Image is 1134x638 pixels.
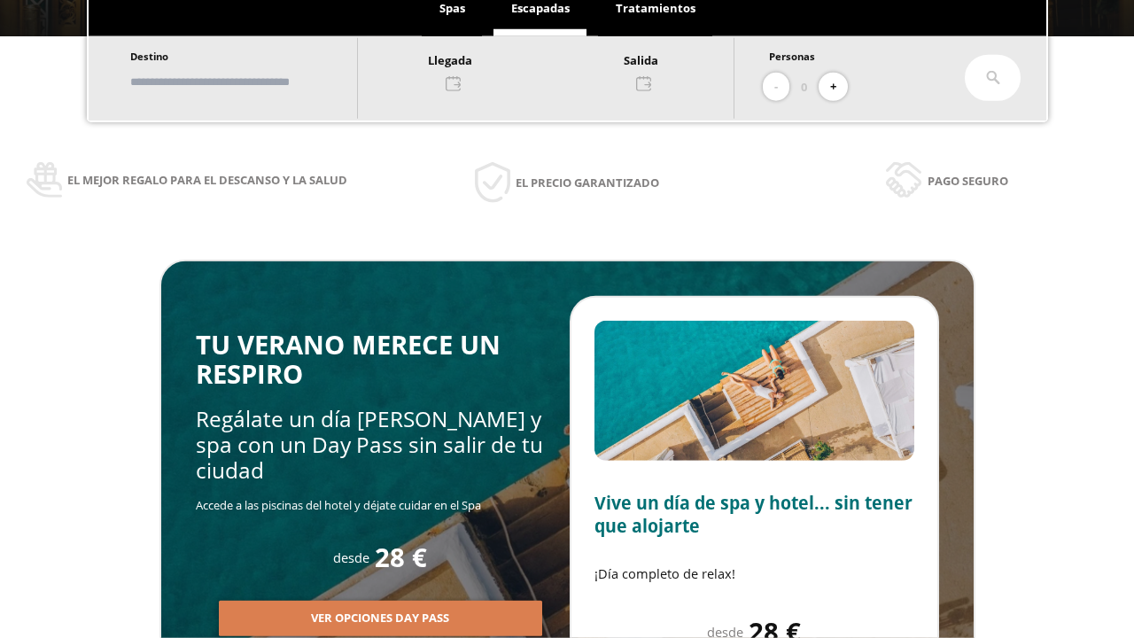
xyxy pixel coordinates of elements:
span: Vive un día de spa y hotel... sin tener que alojarte [594,491,913,538]
span: El mejor regalo para el descanso y la salud [67,170,347,190]
span: Regálate un día [PERSON_NAME] y spa con un Day Pass sin salir de tu ciudad [196,404,543,486]
span: Pago seguro [928,171,1008,191]
span: TU VERANO MERECE UN RESPIRO [196,327,501,392]
button: - [763,73,789,102]
span: 0 [801,77,807,97]
span: ¡Día completo de relax! [594,564,735,582]
button: + [819,73,848,102]
img: Slide2.BHA6Qswy.webp [594,321,914,461]
span: El precio garantizado [516,173,659,192]
button: Ver opciones Day Pass [219,601,542,636]
span: Destino [130,50,168,63]
span: 28 € [375,543,427,572]
span: desde [333,549,369,566]
span: Ver opciones Day Pass [311,610,449,627]
a: Ver opciones Day Pass [219,610,542,626]
span: Accede a las piscinas del hotel y déjate cuidar en el Spa [196,497,481,513]
span: Personas [769,50,815,63]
